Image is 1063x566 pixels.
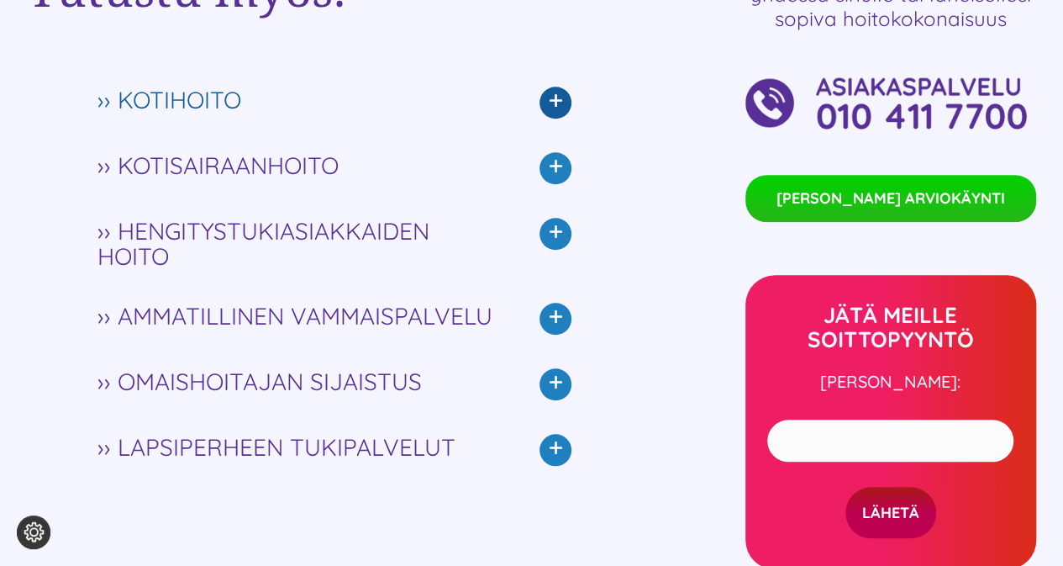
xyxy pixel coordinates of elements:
input: LÄHETÄ [845,487,936,538]
span: ›› KOTISAIRAANHOITO [97,153,503,178]
a: ›› LAPSIPERHEEN TUKIPALVELUT [97,417,571,483]
a: ›› KOTIHOITO [97,70,571,135]
p: [PERSON_NAME]: [754,369,1028,394]
a: ›› KOTISAIRAANHOITO [97,135,571,201]
button: Evästeasetukset [17,516,50,549]
a: Asset 1 [745,71,1036,93]
form: Yhteydenottolomake [767,411,1013,538]
span: ›› OMAISHOITAJAN SIJAISTUS [97,369,503,394]
span: ›› KOTIHOITO [97,87,503,113]
a: ›› HENGITYSTUKIASIAKKAIDEN HOITO [97,201,571,286]
span: ›› AMMATILLINEN VAMMAISPALVELU [97,304,503,329]
a: ›› OMAISHOITAJAN SIJAISTUS [97,352,571,417]
a: [PERSON_NAME] ARVIOKÄYNTI [745,175,1036,222]
strong: JÄTÄ MEILLE SOITTOPYYNTÖ [808,301,974,353]
span: [PERSON_NAME] ARVIOKÄYNTI [776,188,1005,209]
a: ›› AMMATILLINEN VAMMAISPALVELU [97,286,571,352]
span: ›› LAPSIPERHEEN TUKIPALVELUT [97,435,503,460]
span: ›› HENGITYSTUKIASIAKKAIDEN HOITO [97,219,503,269]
